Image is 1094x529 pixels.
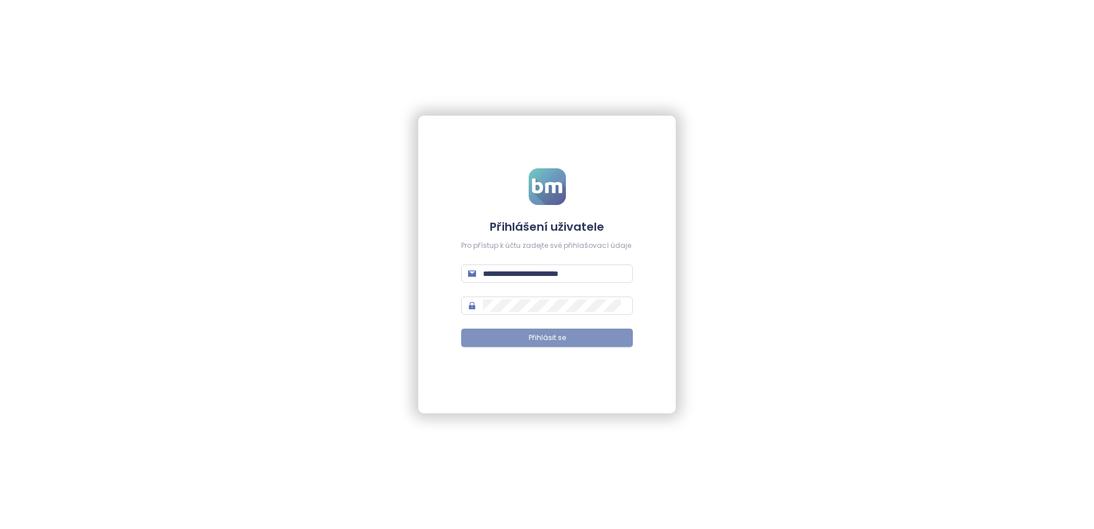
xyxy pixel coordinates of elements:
span: mail [468,270,476,278]
span: lock [468,302,476,310]
button: Přihlásit se [461,329,633,347]
div: Pro přístup k účtu zadejte své přihlašovací údaje. [461,240,633,251]
span: Přihlásit se [529,333,566,344]
img: logo [529,168,566,205]
h4: Přihlášení uživatele [461,219,633,235]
